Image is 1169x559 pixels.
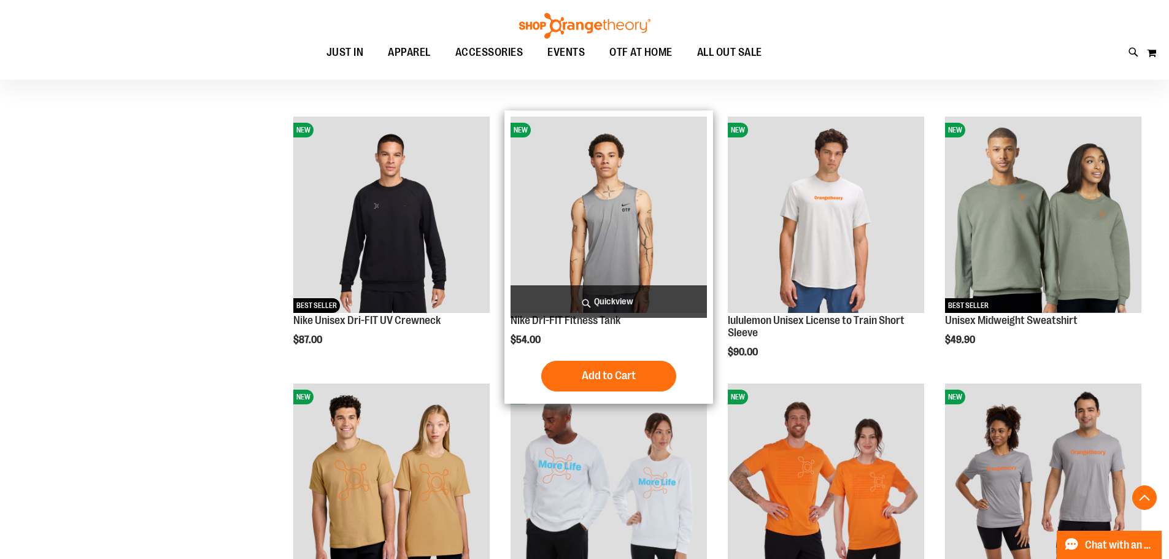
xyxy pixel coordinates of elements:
[1057,531,1162,559] button: Chat with an Expert
[388,39,431,66] span: APPAREL
[541,361,676,391] button: Add to Cart
[455,39,523,66] span: ACCESSORIES
[945,117,1141,313] img: Unisex Midweight Sweatshirt
[511,123,531,137] span: NEW
[293,314,441,326] a: Nike Unisex Dri-FIT UV Crewneck
[293,334,324,345] span: $87.00
[945,117,1141,315] a: Unisex Midweight SweatshirtNEWBEST SELLER
[511,334,542,345] span: $54.00
[293,390,314,404] span: NEW
[504,110,713,404] div: product
[945,298,992,313] span: BEST SELLER
[293,298,340,313] span: BEST SELLER
[728,390,748,404] span: NEW
[293,123,314,137] span: NEW
[1085,539,1154,551] span: Chat with an Expert
[287,110,496,377] div: product
[945,390,965,404] span: NEW
[722,110,930,388] div: product
[326,39,364,66] span: JUST IN
[945,123,965,137] span: NEW
[511,285,707,318] a: Quickview
[547,39,585,66] span: EVENTS
[728,117,924,315] a: lululemon Unisex License to Train Short SleeveNEW
[517,13,652,39] img: Shop Orangetheory
[728,347,760,358] span: $90.00
[582,369,636,382] span: Add to Cart
[293,117,490,313] img: Nike Unisex Dri-FIT UV Crewneck
[728,314,905,339] a: lululemon Unisex License to Train Short Sleeve
[939,110,1148,377] div: product
[511,117,707,315] a: Nike Dri-FIT Fitness TankNEW
[697,39,762,66] span: ALL OUT SALE
[511,117,707,313] img: Nike Dri-FIT Fitness Tank
[728,123,748,137] span: NEW
[511,314,620,326] a: Nike Dri-FIT Fitness Tank
[945,314,1078,326] a: Unisex Midweight Sweatshirt
[293,117,490,315] a: Nike Unisex Dri-FIT UV CrewneckNEWBEST SELLER
[728,117,924,313] img: lululemon Unisex License to Train Short Sleeve
[1132,485,1157,510] button: Back To Top
[945,334,977,345] span: $49.90
[609,39,673,66] span: OTF AT HOME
